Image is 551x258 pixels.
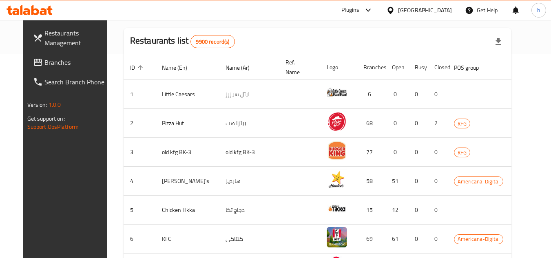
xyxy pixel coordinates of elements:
[44,77,109,87] span: Search Branch Phone
[357,138,385,167] td: 77
[27,53,115,72] a: Branches
[219,80,279,109] td: ليتل سيزرز
[327,169,347,190] img: Hardee's
[385,109,408,138] td: 0
[357,196,385,225] td: 15
[408,109,428,138] td: 0
[130,63,146,73] span: ID
[27,121,79,132] a: Support.OpsPlatform
[454,63,489,73] span: POS group
[219,167,279,196] td: هارديز
[357,225,385,254] td: 69
[428,196,447,225] td: 0
[155,80,219,109] td: Little Caesars
[44,57,109,67] span: Branches
[27,99,47,110] span: Version:
[219,196,279,225] td: دجاج تكا
[408,167,428,196] td: 0
[385,55,408,80] th: Open
[219,109,279,138] td: بيتزا هت
[428,225,447,254] td: 0
[385,225,408,254] td: 61
[27,113,65,124] span: Get support on:
[155,109,219,138] td: Pizza Hut
[408,55,428,80] th: Busy
[385,138,408,167] td: 0
[285,57,310,77] span: Ref. Name
[327,198,347,218] img: Chicken Tikka
[155,138,219,167] td: old kfg BK-3
[537,6,540,15] span: h
[428,167,447,196] td: 0
[408,196,428,225] td: 0
[155,196,219,225] td: Chicken Tikka
[162,63,198,73] span: Name (En)
[124,167,155,196] td: 4
[190,35,235,48] div: Total records count
[27,23,115,53] a: Restaurants Management
[357,109,385,138] td: 68
[408,80,428,109] td: 0
[49,99,61,110] span: 1.0.0
[155,225,219,254] td: KFC
[428,138,447,167] td: 0
[385,167,408,196] td: 51
[219,225,279,254] td: كنتاكى
[428,55,447,80] th: Closed
[454,119,470,128] span: KFG
[124,80,155,109] td: 1
[124,225,155,254] td: 6
[428,80,447,109] td: 0
[191,38,234,46] span: 9900 record(s)
[408,138,428,167] td: 0
[454,177,503,186] span: Americana-Digital
[327,82,347,103] img: Little Caesars
[357,80,385,109] td: 6
[327,227,347,247] img: KFC
[327,111,347,132] img: Pizza Hut
[357,55,385,80] th: Branches
[27,72,115,92] a: Search Branch Phone
[385,80,408,109] td: 0
[130,35,235,48] h2: Restaurants list
[219,138,279,167] td: old kfg BK-3
[124,196,155,225] td: 5
[398,6,452,15] div: [GEOGRAPHIC_DATA]
[385,196,408,225] td: 12
[226,63,260,73] span: Name (Ar)
[124,138,155,167] td: 3
[124,109,155,138] td: 2
[428,109,447,138] td: 2
[408,225,428,254] td: 0
[341,5,359,15] div: Plugins
[320,55,357,80] th: Logo
[454,234,503,244] span: Americana-Digital
[327,140,347,161] img: old kfg BK-3
[44,28,109,48] span: Restaurants Management
[155,167,219,196] td: [PERSON_NAME]'s
[454,148,470,157] span: KFG
[357,167,385,196] td: 58
[489,32,508,51] div: Export file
